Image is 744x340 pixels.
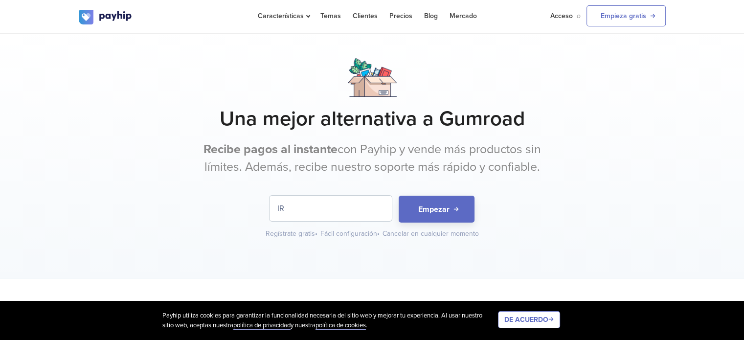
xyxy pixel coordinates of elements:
input: Introduzca su dirección de correo electrónico [270,196,392,221]
font: Payhip utiliza cookies para garantizar la funcionalidad necesaria del sitio web y mejorar tu expe... [162,312,482,329]
button: Empezar [399,196,474,223]
font: y nuestra [291,321,316,329]
font: Mercado [450,12,477,20]
font: o [577,12,581,20]
font: Recibe pagos al instante [203,142,338,157]
font: Una mejor alternativa a Gumroad [220,106,525,131]
font: . [366,321,367,329]
img: logo.svg [79,10,133,24]
font: Acceso [550,12,573,20]
a: política de privacidad [233,321,291,330]
button: DE ACUERDO [498,311,560,328]
font: Regístrate gratis [266,229,315,238]
font: Fácil configuración [320,229,377,238]
font: política de privacidad [233,321,291,329]
font: • [377,229,380,238]
font: Blog [424,12,438,20]
font: Clientes [353,12,378,20]
img: box.png [348,58,397,97]
font: Empezar [418,204,450,214]
a: política de cookies [316,321,366,330]
font: Características [258,12,304,20]
font: política de cookies [316,321,366,329]
font: Precios [389,12,412,20]
font: • [315,229,317,238]
font: con Payhip y vende más productos sin límites. Además, recibe nuestro soporte más rápido y confiable. [204,142,541,174]
font: Temas [320,12,341,20]
font: Empieza gratis [601,12,646,20]
font: DE ACUERDO [504,316,548,324]
a: Empieza gratis [586,5,666,26]
font: Cancelar en cualquier momento [383,229,479,238]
